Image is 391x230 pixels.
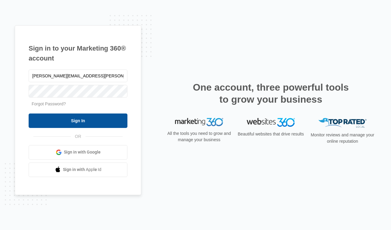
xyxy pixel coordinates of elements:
p: Beautiful websites that drive results [237,131,305,137]
span: Sign in with Google [64,149,101,155]
span: Sign in with Apple Id [63,166,102,173]
p: All the tools you need to grow and manage your business [165,130,233,143]
a: Sign in with Apple Id [29,163,127,177]
a: Sign in with Google [29,145,127,160]
input: Sign In [29,113,127,128]
span: OR [71,133,86,140]
img: Top Rated Local [318,118,367,128]
img: Marketing 360 [175,118,223,126]
img: Websites 360 [247,118,295,127]
a: Forgot Password? [32,101,66,106]
p: Monitor reviews and manage your online reputation [309,132,376,145]
h1: Sign in to your Marketing 360® account [29,43,127,63]
h2: One account, three powerful tools to grow your business [191,81,351,105]
input: Email [29,70,127,82]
